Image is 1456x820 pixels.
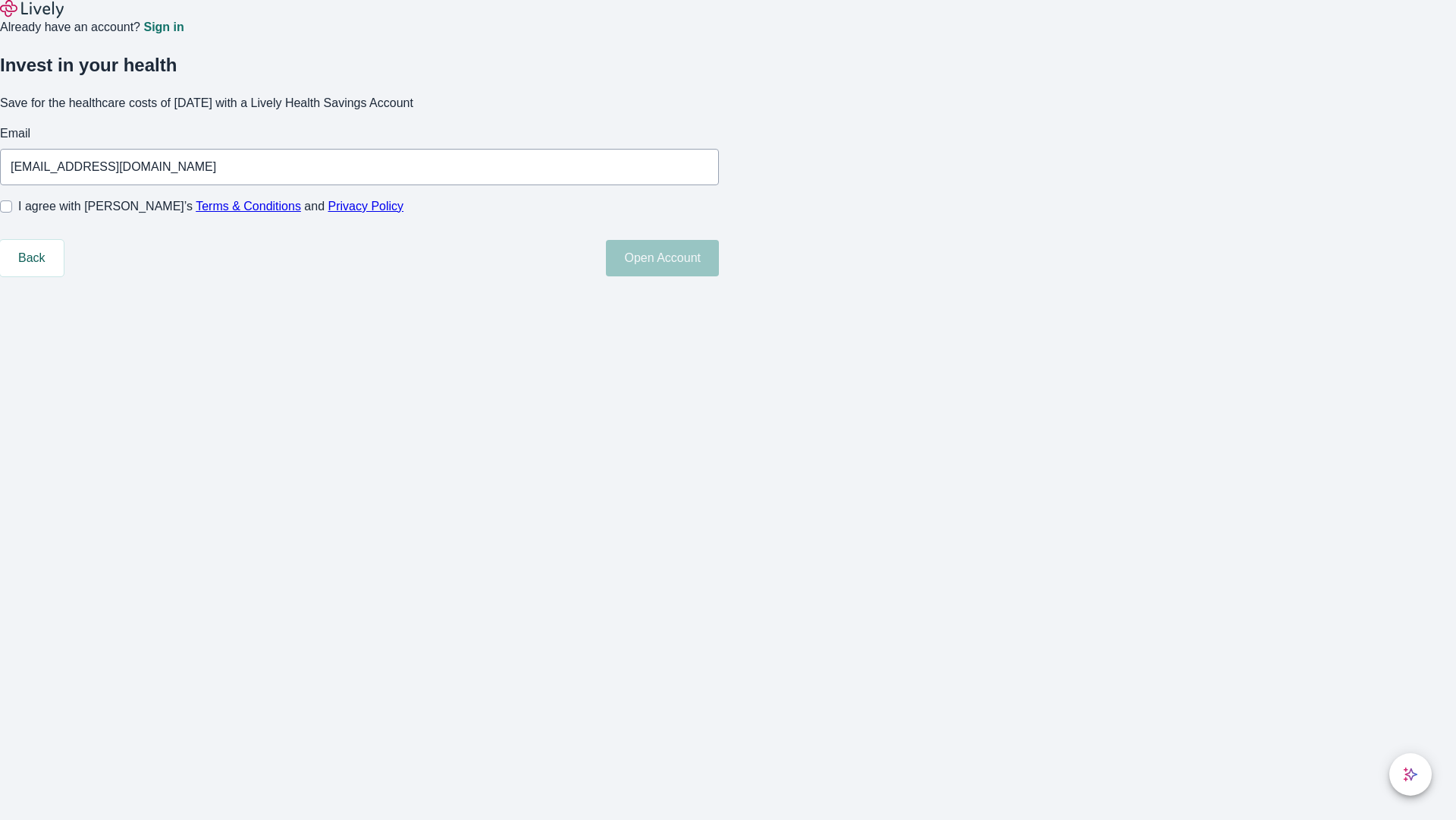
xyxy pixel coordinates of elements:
a: Terms & Conditions [196,200,301,213]
span: I agree with [PERSON_NAME]’s and [18,197,403,216]
button: chat [1389,753,1432,796]
svg: Lively AI Assistant [1403,767,1418,782]
a: Sign in [143,21,184,33]
a: Privacy Policy [328,200,404,213]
